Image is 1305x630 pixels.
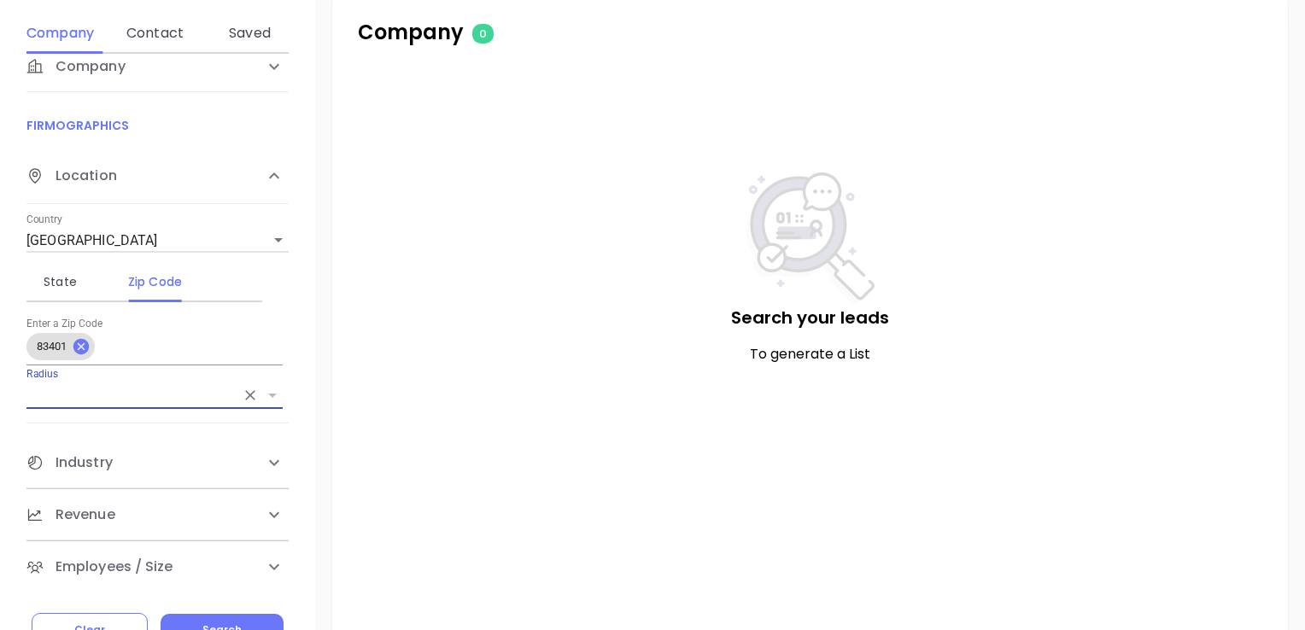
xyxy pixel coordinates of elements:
[26,23,94,44] div: Company
[26,437,289,488] div: Industry
[26,227,289,254] div: [GEOGRAPHIC_DATA]
[26,319,102,330] label: Enter a Zip Code
[26,56,126,77] span: Company
[26,166,117,186] span: Location
[26,333,95,360] div: 83401
[358,17,733,48] p: Company
[26,149,289,204] div: Location
[26,271,94,292] div: State
[26,215,62,225] label: Country
[26,541,289,592] div: Employees / Size
[26,557,173,577] span: Employees / Size
[366,344,1254,365] p: To generate a List
[260,383,284,407] button: Open
[26,505,115,525] span: Revenue
[26,338,77,355] span: 83401
[121,23,189,44] div: Contact
[26,489,289,540] div: Revenue
[472,24,494,44] span: 0
[26,116,289,135] p: FIRMOGRAPHICS
[26,370,58,380] label: Radius
[746,172,875,305] img: NoSearch
[26,41,289,92] div: Company
[216,23,284,44] div: Saved
[238,383,262,407] button: Clear
[366,305,1254,330] p: Search your leads
[121,271,189,292] div: Zip Code
[26,452,113,473] span: Industry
